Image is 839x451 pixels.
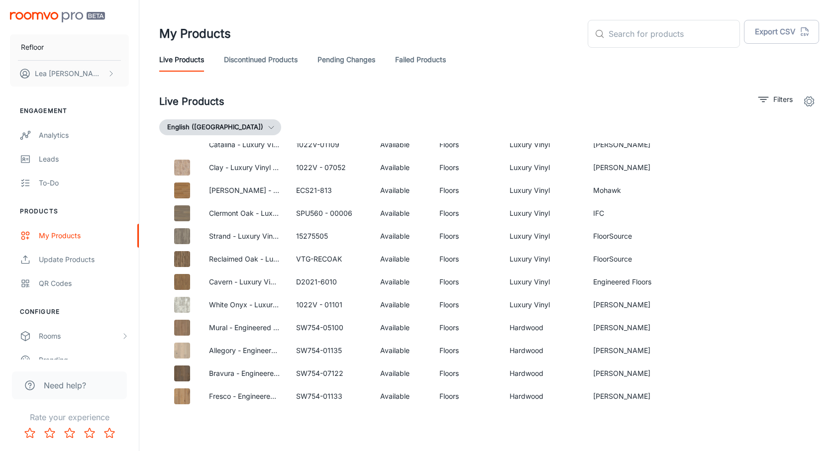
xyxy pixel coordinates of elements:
[372,339,431,362] td: Available
[39,278,129,289] div: QR Codes
[39,154,129,165] div: Leads
[372,385,431,408] td: Available
[209,369,342,377] a: Bravura - Engineered Hardwood Flooring
[431,156,502,179] td: Floors
[372,248,431,271] td: Available
[502,362,585,385] td: Hardwood
[372,156,431,179] td: Available
[80,423,100,443] button: Rate 4 star
[502,248,585,271] td: Luxury Vinyl
[10,34,129,60] button: Refloor
[209,140,324,149] a: Catalina - Luxury Vinyl Tile Flooring
[585,202,672,225] td: IFC
[502,133,585,156] td: Luxury Vinyl
[773,94,793,105] p: Filters
[431,179,502,202] td: Floors
[372,293,431,316] td: Available
[209,209,349,217] a: Clermont Oak - Luxury Vinyl Plank Flooring
[44,379,86,391] span: Need help?
[431,202,502,225] td: Floors
[372,202,431,225] td: Available
[288,293,372,316] td: 1022V - 01101
[209,232,326,240] a: Strand - Luxury Vinyl Plank Flooring
[395,48,446,72] a: Failed Products
[744,20,819,44] button: Export CSV
[372,225,431,248] td: Available
[288,179,372,202] td: ECS21-813
[502,225,585,248] td: Luxury Vinyl
[502,316,585,339] td: Hardwood
[39,254,129,265] div: Update Products
[159,25,231,43] h1: My Products
[372,271,431,293] td: Available
[288,339,372,362] td: SW754-01135
[585,293,672,316] td: [PERSON_NAME]
[288,156,372,179] td: 1022V - 07052
[288,271,372,293] td: D2021-6010
[431,339,502,362] td: Floors
[21,42,44,53] p: Refloor
[585,271,672,293] td: Engineered Floors
[502,293,585,316] td: Luxury Vinyl
[431,293,502,316] td: Floors
[585,362,672,385] td: [PERSON_NAME]
[585,156,672,179] td: [PERSON_NAME]
[502,385,585,408] td: Hardwood
[609,20,740,48] input: Search for products
[288,316,372,339] td: SW754-05100
[431,133,502,156] td: Floors
[585,339,672,362] td: [PERSON_NAME]
[159,48,204,72] a: Live Products
[585,248,672,271] td: FloorSource
[431,225,502,248] td: Floors
[39,355,129,365] div: Branding
[585,225,672,248] td: FloorSource
[209,186,361,194] a: [PERSON_NAME] - Luxury Vinyl Plank Flooring
[10,12,105,22] img: Roomvo PRO Beta
[288,385,372,408] td: SW754-01133
[40,423,60,443] button: Rate 2 star
[35,68,105,79] p: Lea [PERSON_NAME]
[372,362,431,385] td: Available
[288,248,372,271] td: VTG-RECOAK
[209,255,353,263] a: Reclaimed Oak - Luxury Vinyl Plank Flooring
[209,163,312,172] a: Clay - Luxury Vinyl Tile Flooring
[39,331,121,342] div: Rooms
[8,411,131,423] p: Rate your experience
[431,248,502,271] td: Floors
[60,423,80,443] button: Rate 3 star
[288,202,372,225] td: SPU560 - 00006
[159,119,281,135] button: English ([GEOGRAPHIC_DATA])
[209,346,343,355] a: Allegory - Engineered Hardwood Flooring
[39,130,129,141] div: Analytics
[799,91,819,111] button: settings
[39,230,129,241] div: My Products
[209,277,327,286] a: Cavern - Luxury Vinyl Plank Flooring
[39,178,129,188] div: To-do
[502,156,585,179] td: Luxury Vinyl
[209,300,336,309] a: White Onyx - Luxury Vinyl Tile Flooring
[585,385,672,408] td: [PERSON_NAME]
[317,48,375,72] a: Pending Changes
[20,423,40,443] button: Rate 1 star
[431,316,502,339] td: Floors
[288,225,372,248] td: 15275505
[372,133,431,156] td: Available
[372,316,431,339] td: Available
[288,362,372,385] td: SW754-07122
[209,392,338,400] a: Fresco - Engineered Hardwood Flooring
[431,271,502,293] td: Floors
[100,423,119,443] button: Rate 5 star
[756,91,795,107] button: filter
[585,179,672,202] td: Mohawk
[502,179,585,202] td: Luxury Vinyl
[10,61,129,87] button: Lea [PERSON_NAME]
[585,133,672,156] td: [PERSON_NAME]
[372,179,431,202] td: Available
[502,202,585,225] td: Luxury Vinyl
[288,133,372,156] td: 1022V-01109
[431,362,502,385] td: Floors
[224,48,298,72] a: Discontinued Products
[502,339,585,362] td: Hardwood
[209,323,335,332] a: Mural - Engineered Hardwood Flooring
